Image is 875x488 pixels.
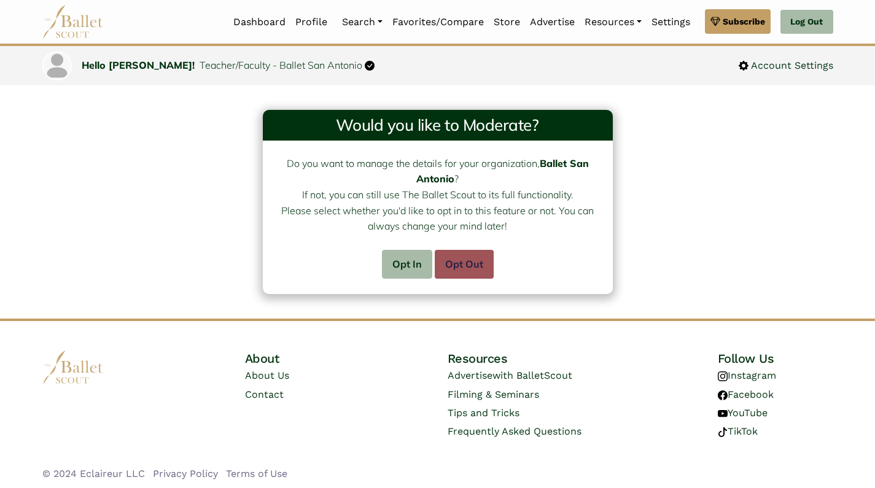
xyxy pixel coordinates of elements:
[705,9,771,34] a: Subscribe
[780,10,833,34] a: Log Out
[492,370,572,381] span: with BalletScout
[448,407,519,419] a: Tips and Tricks
[718,407,768,419] a: YouTube
[718,371,728,381] img: instagram logo
[273,115,603,136] h3: Would you like to Moderate?
[647,9,695,35] a: Settings
[228,9,290,35] a: Dashboard
[245,370,289,381] a: About Us
[278,203,597,234] p: Please select whether you'd like to opt in to this feature or not. You can always change your min...
[279,59,362,71] a: Ballet San Antonio
[718,425,758,437] a: TikTok
[739,58,833,74] a: Account Settings
[435,250,494,279] label: Opt Out
[245,351,360,366] h4: About
[226,468,287,479] a: Terms of Use
[718,351,833,366] h4: Follow Us
[290,9,332,35] a: Profile
[718,390,728,400] img: facebook logo
[245,389,284,400] a: Contact
[337,9,387,35] a: Search
[44,52,71,79] img: profile picture
[710,15,720,28] img: gem.svg
[448,425,581,437] a: Frequently Asked Questions
[718,427,728,437] img: tiktok logo
[82,59,195,71] a: Hello [PERSON_NAME]!
[200,59,270,71] span: Teacher/Faculty
[42,351,104,384] img: logo
[718,370,776,381] a: Instagram
[489,9,525,35] a: Store
[278,156,597,203] p: Do you want to manage the details for your organization, ? If not, you can still use The Ballet S...
[749,58,833,74] span: Account Settings
[448,389,539,400] a: Filming & Seminars
[387,9,489,35] a: Favorites/Compare
[153,468,218,479] a: Privacy Policy
[525,9,580,35] a: Advertise
[42,466,145,482] li: © 2024 Eclaireur LLC
[718,409,728,419] img: youtube logo
[448,351,631,366] h4: Resources
[580,9,647,35] a: Resources
[273,59,277,71] span: -
[723,15,765,28] span: Subscribe
[382,250,432,279] label: Opt In
[718,389,774,400] a: Facebook
[448,370,572,381] a: Advertisewith BalletScout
